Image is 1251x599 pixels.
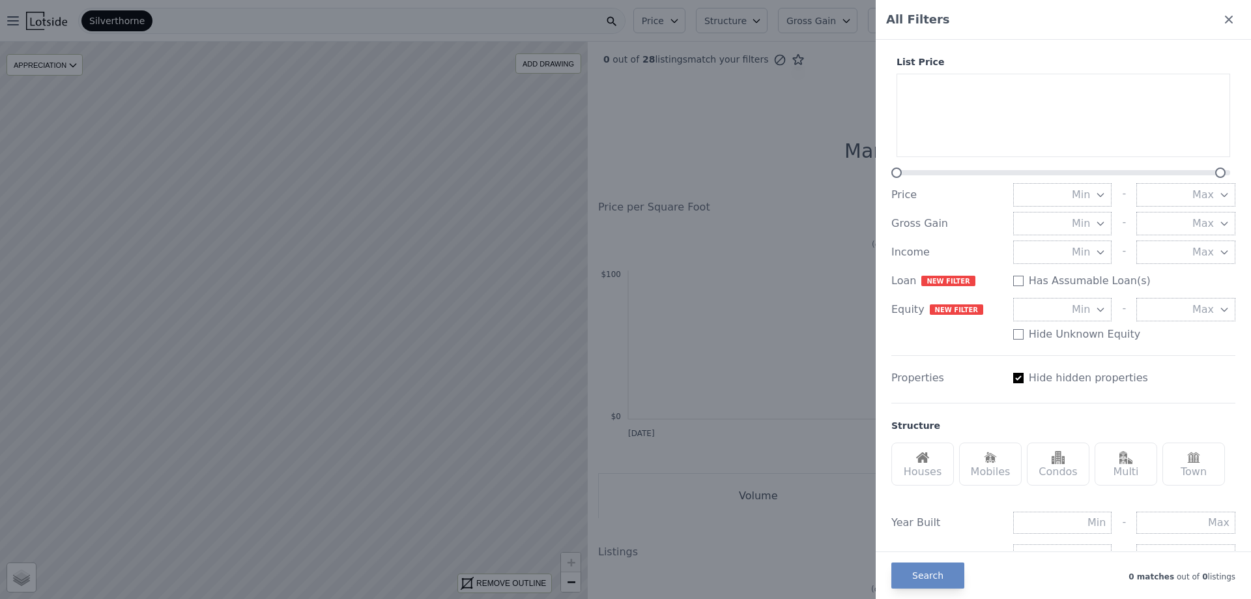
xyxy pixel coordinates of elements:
span: Max [1192,302,1214,317]
button: Max [1136,183,1235,207]
img: Town [1187,451,1200,464]
span: Min [1072,244,1090,260]
span: 0 [1200,572,1208,581]
div: Condos [1027,443,1089,486]
span: NEW FILTER [930,304,983,315]
span: Min [1072,302,1090,317]
button: Max [1136,241,1235,264]
div: Properties [891,370,1003,386]
img: Condos [1052,451,1065,464]
button: Search [891,562,964,589]
span: Min [1072,548,1090,564]
div: Income [891,244,1003,260]
span: All Filters [886,10,950,29]
div: Finished Sqft [891,548,1003,564]
div: Loan [891,273,1003,289]
img: Multi [1119,451,1132,464]
div: List Price [891,55,1235,68]
img: Houses [916,451,929,464]
div: Gross Gain [891,216,1003,231]
div: - [1122,183,1126,207]
span: Max [1192,244,1214,260]
div: out of listings [964,569,1235,582]
img: Mobiles [984,451,997,464]
label: Hide Unknown Equity [1029,327,1141,342]
div: Structure [891,419,940,432]
span: Max [1192,548,1214,564]
div: Houses [891,443,954,486]
div: Mobiles [959,443,1022,486]
div: Equity [891,302,1003,317]
label: Hide hidden properties [1029,370,1148,386]
div: Multi [1095,443,1157,486]
input: Max [1136,512,1235,534]
div: Town [1162,443,1225,486]
button: Max [1136,212,1235,235]
button: Min [1013,544,1112,568]
span: Min [1072,216,1090,231]
button: Min [1013,183,1112,207]
div: - [1122,298,1126,321]
span: Max [1192,187,1214,203]
div: Price [891,187,1003,203]
button: Min [1013,298,1112,321]
span: 0 matches [1129,572,1174,581]
button: Max [1136,544,1235,568]
span: NEW FILTER [921,276,975,286]
input: Min [1013,512,1112,534]
div: - [1122,212,1126,235]
label: Has Assumable Loan(s) [1029,273,1151,289]
div: - [1122,512,1126,534]
div: Year Built [891,515,1003,531]
button: Max [1136,298,1235,321]
span: Min [1072,187,1090,203]
div: - [1122,544,1126,568]
button: Min [1013,241,1112,264]
span: Max [1192,216,1214,231]
div: - [1122,241,1126,264]
button: Min [1013,212,1112,235]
